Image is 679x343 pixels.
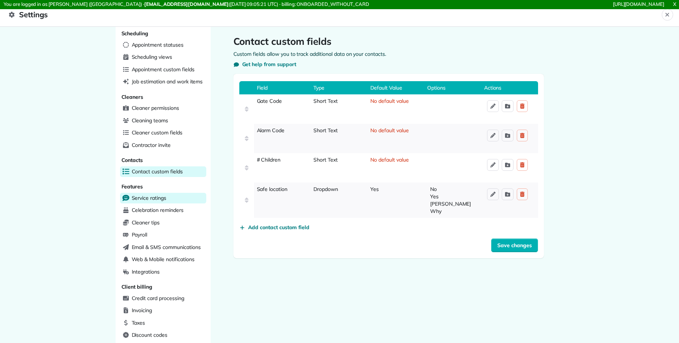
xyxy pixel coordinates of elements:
[120,127,206,138] a: Cleaner custom fields
[120,64,206,75] a: Appointment custom fields
[430,193,481,200] span: Yes
[132,231,148,238] span: Payroll
[257,98,282,104] span: Gate Code
[370,156,409,180] span: No default value
[239,124,538,153] div: Alarm CodeShort TextNo default value
[132,117,168,124] span: Cleaning teams
[242,61,296,68] span: Get help from support
[430,185,481,193] span: No
[132,219,160,226] span: Cleaner tips
[424,81,481,94] span: Options
[239,224,309,231] button: Add contact custom field
[430,207,481,215] span: Why
[120,267,206,278] a: Integrations
[120,330,206,341] a: Discount codes
[132,295,184,302] span: Credit card processing
[239,183,538,218] div: Safe locationDropdownYesNoYes[PERSON_NAME]Why
[239,153,538,183] div: # ChildrenShort TextNo default value
[313,127,338,150] span: Short Text
[132,194,166,202] span: Service ratings
[132,331,167,339] span: Discount codes
[132,206,184,214] span: Celebration reminders
[120,254,206,265] a: Web & Mobile notifications
[254,81,311,94] span: Field
[132,168,183,175] span: Contact custom fields
[257,156,281,163] span: # Children
[120,230,206,241] a: Payroll
[120,305,206,316] a: Invoicing
[132,307,152,314] span: Invoicing
[367,81,424,94] span: Default Value
[120,40,206,51] a: Appointment statuses
[120,217,206,228] a: Cleaner tips
[132,53,172,61] span: Scheduling views
[144,1,229,7] strong: [EMAIL_ADDRESS][DOMAIN_NAME]
[613,1,664,7] a: [URL][DOMAIN_NAME]
[121,183,143,190] span: Features
[233,50,544,58] p: Custom fields allow you to track additional data on your contacts.
[132,78,203,85] span: Job estimation and work items
[132,256,195,263] span: Web & Mobile notifications
[313,97,338,121] span: Short Text
[313,185,338,215] span: Dropdown
[121,94,144,100] span: Cleaners
[497,242,532,249] span: Save changes
[132,141,171,149] span: Contractor invite
[239,94,538,124] div: Gate CodeShort TextNo default value
[121,157,143,163] span: Contacts
[370,97,409,121] span: No default value
[430,200,481,207] span: [PERSON_NAME]
[120,115,206,126] a: Cleaning teams
[120,293,206,304] a: Credit card processing
[132,243,201,251] span: Email & SMS communications
[132,268,160,275] span: Integrations
[120,76,206,87] a: Job estimation and work items
[132,319,145,326] span: Taxes
[120,52,206,63] a: Scheduling views
[662,9,673,21] button: Close
[311,81,367,94] span: Type
[120,166,206,177] a: Contact custom fields
[120,242,206,253] a: Email & SMS communications
[132,41,184,48] span: Appointment statuses
[132,66,195,73] span: Appointment custom fields
[9,9,662,21] span: Settings
[121,30,149,37] span: Scheduling
[257,186,288,192] span: Safe location
[121,284,152,290] span: Client billing
[257,127,285,134] span: Alarm Code
[120,140,206,151] a: Contractor invite
[248,224,309,231] span: Add contact custom field
[370,127,409,150] span: No default value
[370,185,379,215] span: Yes
[491,238,538,252] button: Save changes
[120,205,206,216] a: Celebration reminders
[132,129,182,136] span: Cleaner custom fields
[132,104,179,112] span: Cleaner permissions
[120,103,206,114] a: Cleaner permissions
[481,81,538,94] span: Actions
[233,36,544,47] h1: Contact custom fields
[120,193,206,204] a: Service ratings
[233,61,296,68] button: Get help from support
[313,156,338,180] span: Short Text
[120,318,206,329] a: Taxes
